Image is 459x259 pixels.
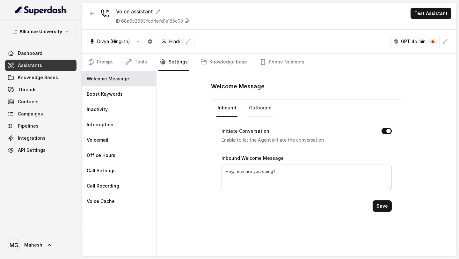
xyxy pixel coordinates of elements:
[87,137,108,143] p: Voicemail
[18,50,42,56] span: Dashboard
[87,152,115,159] p: Office Hours
[87,198,115,204] p: Voice Cache
[15,5,67,15] img: light.svg
[5,48,76,59] a: Dashboard
[10,242,18,248] text: MG
[18,99,39,105] span: Contacts
[5,236,76,254] a: Mahesh
[18,62,42,69] span: Assistants
[222,127,269,135] label: Initiate Conversation
[216,100,237,117] a: Inbound
[211,81,402,92] h1: Welcome Message
[5,108,76,120] a: Campaigns
[18,86,37,93] span: Threads
[87,106,108,113] p: Inactivity
[393,39,398,44] svg: openai logo
[18,135,46,141] span: Integrations
[5,132,76,144] a: Integrations
[401,38,426,45] p: GPT 4o mini
[5,26,76,37] button: Alliance University
[87,91,123,97] p: Boost Keywords
[18,123,39,129] span: Pipelines
[19,28,62,35] p: Alliance University
[87,183,119,189] p: Call Recording
[87,76,129,82] p: Welcome Message
[87,54,114,71] a: Prompt
[158,54,189,71] a: Settings
[169,38,180,45] p: Hindi
[411,8,451,19] button: Test Assistant
[5,84,76,95] a: Threads
[222,136,371,144] p: Enable to let the Agent initiate the conversation
[97,38,130,45] p: Divya (Hinglish)
[87,167,116,174] p: Call Settings
[18,111,43,117] span: Campaigns
[87,122,113,128] p: Interruption
[199,54,248,71] a: Knowledge base
[124,54,148,71] a: Tools
[24,242,42,248] span: Mahesh
[373,200,392,212] button: Save
[222,165,392,190] textarea: Hey, how are you doing?
[87,54,451,71] nav: Tabs
[5,96,76,107] a: Contacts
[5,144,76,156] a: API Settings
[248,100,273,117] a: Outbound
[18,147,46,153] span: API Settings
[116,18,183,24] p: ID: 68a6c2693fcd4afd1e185c03
[222,155,284,161] label: Inbound Welcome Message
[18,74,58,81] span: Knowledge Bases
[5,120,76,132] a: Pipelines
[5,72,76,83] a: Knowledge Bases
[116,8,189,15] div: Voice assistant
[5,60,76,71] a: Assistants
[216,100,397,117] nav: Tabs
[259,54,306,71] a: Phone Numbers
